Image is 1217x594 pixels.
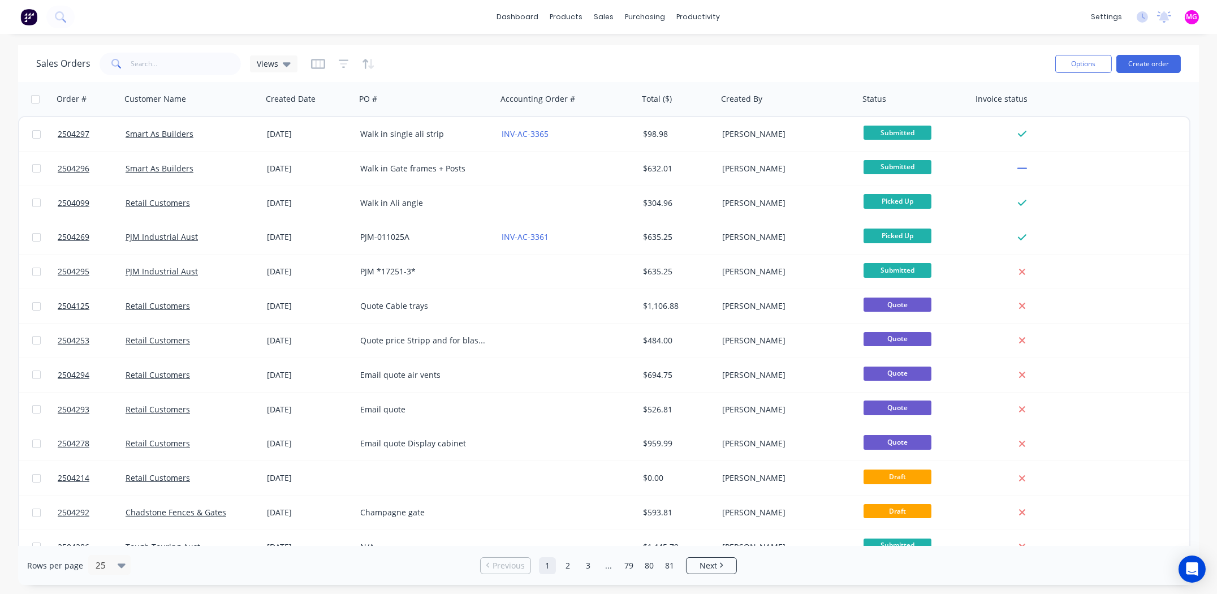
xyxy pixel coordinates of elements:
span: 2504278 [58,438,89,449]
div: sales [589,8,620,25]
div: [PERSON_NAME] [722,163,848,174]
a: 2504286 [58,530,126,564]
a: Retail Customers [126,197,190,208]
div: Created Date [266,93,316,105]
a: 2504294 [58,358,126,392]
span: 2504295 [58,266,89,277]
a: Retail Customers [126,300,190,311]
span: Submitted [864,263,931,277]
div: Email quote air vents [360,369,486,381]
span: Picked Up [864,194,931,208]
span: 2504286 [58,541,89,553]
a: 2504269 [58,220,126,254]
a: Page 3 [580,557,597,574]
div: [DATE] [267,438,351,449]
span: 2504125 [58,300,89,312]
span: 2504293 [58,404,89,415]
h1: Sales Orders [36,58,90,69]
div: [DATE] [267,197,351,209]
div: [DATE] [267,472,351,484]
a: Retail Customers [126,369,190,380]
div: [DATE] [267,128,351,140]
span: 2504294 [58,369,89,381]
div: N/A [360,541,486,553]
a: Page 80 [641,557,658,574]
a: INV-AC-3365 [502,128,549,139]
a: 2504214 [58,461,126,495]
span: Next [700,560,717,571]
a: PJM Industrial Aust [126,266,198,277]
a: 2504125 [58,289,126,323]
span: Rows per page [27,560,83,571]
div: [DATE] [267,369,351,381]
div: Status [862,93,886,105]
div: settings [1085,8,1128,25]
div: [DATE] [267,507,351,518]
div: Open Intercom Messenger [1179,556,1206,583]
img: Factory [20,8,37,25]
span: Submitted [864,126,931,140]
a: PJM Industrial Aust [126,231,198,242]
div: [PERSON_NAME] [722,128,848,140]
div: purchasing [620,8,671,25]
div: [DATE] [267,335,351,346]
a: dashboard [491,8,545,25]
span: 2504292 [58,507,89,518]
div: $694.75 [643,369,710,381]
a: 2504295 [58,255,126,289]
div: $635.25 [643,266,710,277]
button: Create order [1116,55,1181,73]
button: Options [1055,55,1112,73]
span: Picked Up [864,229,931,243]
div: [DATE] [267,300,351,312]
a: Retail Customers [126,472,190,483]
span: 2504269 [58,231,89,243]
div: Quote Cable trays [360,300,486,312]
div: [PERSON_NAME] [722,197,848,209]
div: $593.81 [643,507,710,518]
div: Invoice status [976,93,1028,105]
a: Page 1 is your current page [539,557,556,574]
div: Created By [721,93,762,105]
a: INV-AC-3361 [502,231,549,242]
a: Smart As Builders [126,128,193,139]
div: [PERSON_NAME] [722,472,848,484]
div: $635.25 [643,231,710,243]
a: 2504296 [58,152,126,186]
a: 2504278 [58,427,126,460]
span: 2504099 [58,197,89,209]
a: Page 79 [620,557,637,574]
div: $304.96 [643,197,710,209]
div: [PERSON_NAME] [722,300,848,312]
div: [PERSON_NAME] [722,404,848,415]
a: Retail Customers [126,335,190,346]
span: 2504297 [58,128,89,140]
div: $959.99 [643,438,710,449]
div: [DATE] [267,404,351,415]
div: [DATE] [267,231,351,243]
a: Previous page [481,560,530,571]
span: Draft [864,504,931,518]
span: Draft [864,470,931,484]
div: $1,445.79 [643,541,710,553]
a: Retail Customers [126,438,190,449]
div: [PERSON_NAME] [722,507,848,518]
div: [PERSON_NAME] [722,335,848,346]
span: 2504253 [58,335,89,346]
div: [DATE] [267,163,351,174]
div: $1,106.88 [643,300,710,312]
div: Order # [57,93,87,105]
a: 2504293 [58,393,126,427]
div: Email quote [360,404,486,415]
span: Views [257,58,278,70]
div: Walk in single ali strip [360,128,486,140]
div: $526.81 [643,404,710,415]
a: 2504099 [58,186,126,220]
div: Customer Name [124,93,186,105]
div: [PERSON_NAME] [722,438,848,449]
a: Smart As Builders [126,163,193,174]
div: Walk in Ali angle [360,197,486,209]
span: 2504214 [58,472,89,484]
div: Walk in Gate frames + Posts [360,163,486,174]
a: Retail Customers [126,404,190,415]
